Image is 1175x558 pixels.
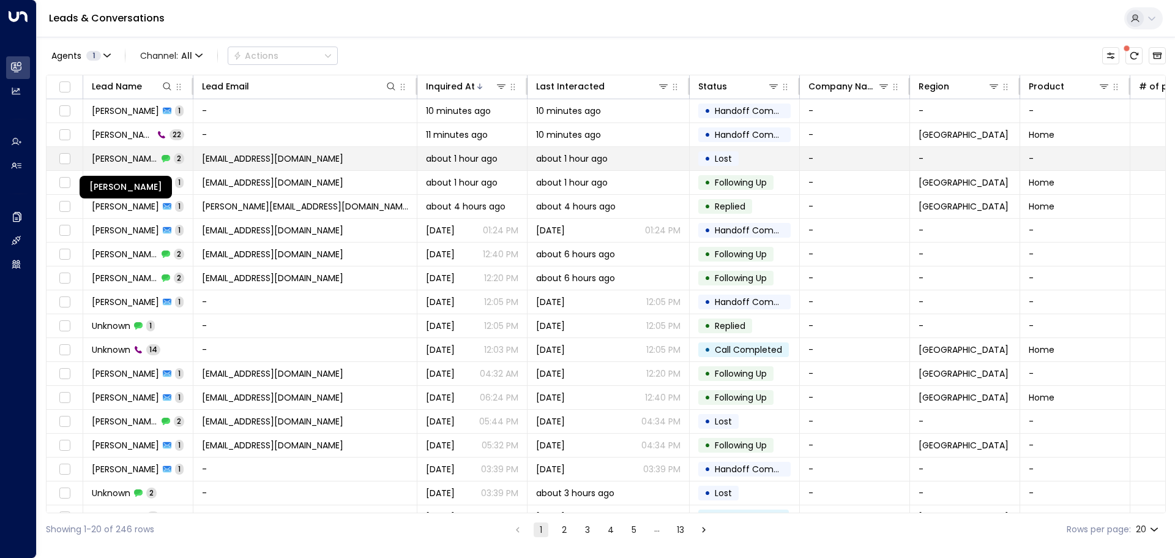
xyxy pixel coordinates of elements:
[202,176,343,189] span: christineannettchavis@gmail.com
[426,344,455,356] span: Yesterday
[919,368,1009,380] span: Clinton Township
[715,200,745,213] span: Replied
[202,224,343,236] span: stokespearl@gmail.com
[800,195,910,218] td: -
[92,368,159,380] span: Cecilia Cutrera
[800,434,910,457] td: -
[800,386,910,409] td: -
[704,172,711,193] div: •
[800,171,910,194] td: -
[557,522,572,537] button: Go to page 2
[92,511,130,523] span: Unknown
[175,225,184,235] span: 1
[57,414,72,429] span: Toggle select row
[92,79,142,94] div: Lead Name
[175,368,184,379] span: 1
[1020,99,1130,123] td: -
[92,344,130,356] span: Unknown
[910,266,1020,290] td: -
[800,362,910,385] td: -
[49,11,165,25] a: Leads & Conversations
[146,320,155,331] span: 1
[480,391,518,404] p: 06:24 PM
[426,79,475,94] div: Inquired At
[919,129,1009,141] span: Clinton Township
[57,223,72,238] span: Toggle select row
[1125,47,1143,64] span: There are new threads available. Refresh the grid to view the latest updates.
[426,153,498,165] span: about 1 hour ago
[1029,129,1054,141] span: Home
[536,79,605,94] div: Last Interacted
[800,219,910,242] td: -
[704,411,711,432] div: •
[715,129,801,141] span: Handoff Completed
[202,79,397,94] div: Lead Email
[1020,290,1130,314] td: -
[536,176,608,189] span: about 1 hour ago
[1020,147,1130,170] td: -
[193,99,417,123] td: -
[536,391,565,404] span: Yesterday
[919,79,1000,94] div: Region
[1020,362,1130,385] td: -
[715,391,767,404] span: Following Up
[174,273,184,283] span: 2
[673,522,688,537] button: Go to page 13
[92,439,159,451] span: Paige Harris
[92,463,159,475] span: John Doe
[646,368,681,380] p: 12:20 PM
[426,320,455,332] span: Yesterday
[919,176,1009,189] span: Clinton Township
[536,272,615,284] span: about 6 hours ago
[57,486,72,501] span: Toggle select row
[580,522,595,537] button: Go to page 3
[479,415,518,428] p: 05:44 PM
[57,366,72,382] span: Toggle select row
[181,51,192,61] span: All
[800,314,910,337] td: -
[202,368,343,380] span: cutreracecilia+rve@gmail.com
[57,80,72,95] span: Toggle select all
[536,368,565,380] span: Yesterday
[910,243,1020,266] td: -
[910,458,1020,481] td: -
[175,392,184,402] span: 1
[800,243,910,266] td: -
[715,296,801,308] span: Handoff Completed
[202,248,343,260] span: sgrunewald1102@gmail.com
[919,439,1009,451] span: Clinton Township
[174,153,184,164] span: 2
[175,440,184,450] span: 1
[426,415,455,428] span: Oct 07, 2025
[643,511,681,523] p: 03:38 PM
[800,458,910,481] td: -
[426,272,455,284] span: Yesterday
[51,51,81,60] span: Agents
[643,463,681,475] p: 03:39 PM
[193,290,417,314] td: -
[193,458,417,481] td: -
[715,487,732,499] span: Lost
[704,483,711,503] div: •
[800,290,910,314] td: -
[1020,266,1130,290] td: -
[536,296,565,308] span: Yesterday
[92,487,130,499] span: Unknown
[57,199,72,214] span: Toggle select row
[135,47,207,64] button: Channel:All
[481,463,518,475] p: 03:39 PM
[536,224,565,236] span: Yesterday
[426,439,455,451] span: Oct 07, 2025
[910,290,1020,314] td: -
[536,487,614,499] span: about 3 hours ago
[715,176,767,189] span: Following Up
[426,105,491,117] span: 10 minutes ago
[536,463,565,475] span: Oct 07, 2025
[46,523,154,536] div: Showing 1-20 of 246 rows
[480,368,518,380] p: 04:32 AM
[536,200,616,213] span: about 4 hours ago
[536,320,565,332] span: Yesterday
[919,79,949,94] div: Region
[696,522,711,537] button: Go to next page
[704,387,711,408] div: •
